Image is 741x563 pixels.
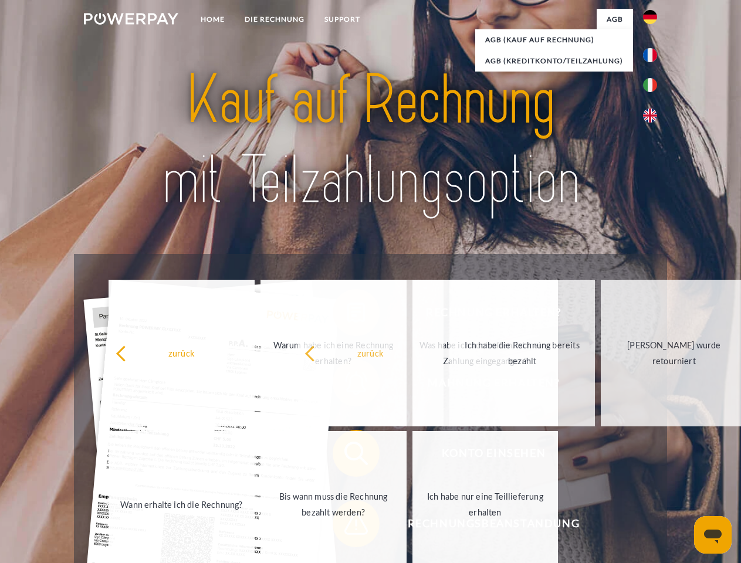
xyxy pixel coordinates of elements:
[116,496,248,512] div: Wann erhalte ich die Rechnung?
[643,48,657,62] img: fr
[475,29,633,50] a: AGB (Kauf auf Rechnung)
[456,337,588,369] div: Ich habe die Rechnung bereits bezahlt
[314,9,370,30] a: SUPPORT
[235,9,314,30] a: DIE RECHNUNG
[475,50,633,72] a: AGB (Kreditkonto/Teilzahlung)
[419,489,551,520] div: Ich habe nur eine Teillieferung erhalten
[84,13,178,25] img: logo-powerpay-white.svg
[694,516,732,554] iframe: Schaltfläche zum Öffnen des Messaging-Fensters
[116,345,248,361] div: zurück
[608,337,740,369] div: [PERSON_NAME] wurde retourniert
[643,108,657,123] img: en
[597,9,633,30] a: agb
[268,489,400,520] div: Bis wann muss die Rechnung bezahlt werden?
[112,56,629,225] img: title-powerpay_de.svg
[268,337,400,369] div: Warum habe ich eine Rechnung erhalten?
[191,9,235,30] a: Home
[304,345,437,361] div: zurück
[643,78,657,92] img: it
[643,10,657,24] img: de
